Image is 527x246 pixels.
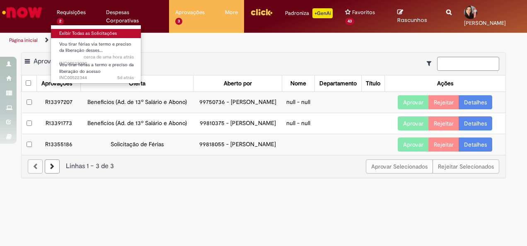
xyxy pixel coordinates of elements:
[1,4,44,21] img: ServiceNow
[59,54,134,67] span: INC00522380
[28,162,499,171] div: Linhas 1 − 3 de 3
[117,75,134,81] span: 5d atrás
[225,8,238,17] span: More
[428,116,459,130] button: Rejeitar
[81,113,193,134] td: Benefícios (Ad. de 13º Salário e Abono)
[459,137,492,152] a: Detalhes
[459,116,492,130] a: Detalhes
[81,92,193,113] td: Benefícios (Ad. de 13º Salário e Abono)
[459,95,492,109] a: Detalhes
[398,95,429,109] button: Aprovar
[81,134,193,155] td: Solicitação de Férias
[175,8,205,17] span: Aprovações
[175,18,182,25] span: 3
[398,137,429,152] button: Aprovar
[193,113,282,134] td: 99810375 - [PERSON_NAME]
[345,18,354,25] span: 43
[193,134,282,155] td: 99818055 - [PERSON_NAME]
[59,41,131,54] span: Vou tirar férias via termo e preciso da liberação desses…
[319,80,357,88] div: Departamento
[84,54,134,60] time: 01/09/2025 08:46:26
[224,80,252,88] div: Aberto por
[34,57,68,65] span: Aprovações
[9,37,38,43] a: Página inicial
[57,8,86,17] span: Requisições
[6,33,345,48] ul: Trilhas de página
[37,75,81,92] th: Aprovações
[37,113,81,134] td: R13391773
[59,62,134,75] span: Vou tirar férias a termo e preciso da liberação do acesso
[250,6,273,18] img: click_logo_yellow_360x200.png
[366,80,380,88] div: Título
[84,54,134,60] span: cerca de uma hora atrás
[129,80,145,88] div: Oferta
[117,75,134,81] time: 28/08/2025 08:52:19
[398,116,429,130] button: Aprovar
[428,137,459,152] button: Rejeitar
[37,92,81,113] td: R13397207
[427,60,435,66] i: Mostrar filtros para: Suas Solicitações
[464,19,506,27] span: [PERSON_NAME]
[312,8,333,18] p: +GenAi
[51,25,141,84] ul: Requisições
[397,9,434,24] a: Rascunhos
[193,92,282,113] td: 99750736 - [PERSON_NAME]
[352,8,375,17] span: Favoritos
[37,134,81,155] td: R13355186
[285,8,333,18] div: Padroniza
[437,80,453,88] div: Ações
[51,60,142,78] a: Aberto INC00522344 : Vou tirar férias a termo e preciso da liberação do acesso
[57,18,64,25] span: 2
[59,75,134,81] span: INC00522344
[290,80,306,88] div: Nome
[282,113,315,134] td: null - null
[51,40,142,58] a: Aberto INC00522380 : Vou tirar férias via termo e preciso da liberação desses sistemas em (08/09 ...
[106,8,163,25] span: Despesas Corporativas
[428,95,459,109] button: Rejeitar
[397,16,427,24] span: Rascunhos
[41,80,72,88] div: Aprovações
[282,92,315,113] td: null - null
[51,29,142,38] a: Exibir Todas as Solicitações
